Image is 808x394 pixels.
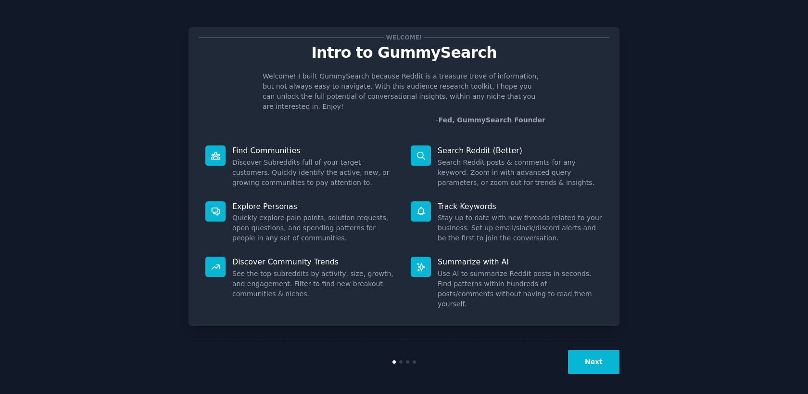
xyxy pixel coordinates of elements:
dd: See the top subreddits by activity, size, growth, and engagement. Filter to find new breakout com... [232,269,397,299]
p: Search Reddit (Better) [438,145,603,156]
p: Welcome! I built GummySearch because Reddit is a treasure trove of information, but not always ea... [263,71,545,112]
p: Explore Personas [232,201,397,211]
dd: Search Reddit posts & comments for any keyword. Zoom in with advanced query parameters, or zoom o... [438,158,603,188]
span: Welcome! [384,32,424,42]
dd: Stay up to date with new threads related to your business. Set up email/slack/discord alerts and ... [438,213,603,243]
dd: Quickly explore pain points, solution requests, open questions, and spending patterns for people ... [232,213,397,243]
dd: Use AI to summarize Reddit posts in seconds. Find patterns within hundreds of posts/comments with... [438,269,603,309]
p: Discover Community Trends [232,257,397,267]
p: Summarize with AI [438,257,603,267]
p: Find Communities [232,145,397,156]
p: Track Keywords [438,201,603,211]
div: - [436,115,545,125]
p: Intro to GummySearch [199,44,609,61]
dd: Discover Subreddits full of your target customers. Quickly identify the active, new, or growing c... [232,158,397,188]
button: Next [568,350,619,374]
a: Fed, GummySearch Founder [438,116,545,124]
